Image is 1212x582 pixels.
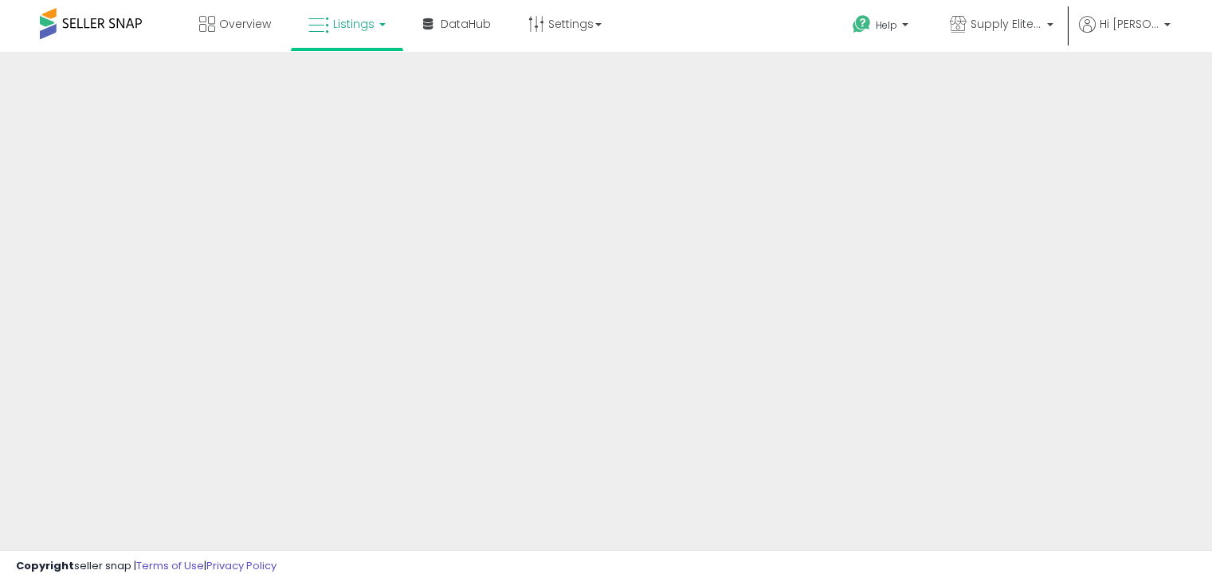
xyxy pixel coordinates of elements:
i: Get Help [852,14,872,34]
span: Help [876,18,897,32]
span: Supply Elite LLC [971,16,1042,32]
div: seller snap | | [16,559,277,574]
span: DataHub [441,16,491,32]
a: Hi [PERSON_NAME] [1079,16,1171,52]
strong: Copyright [16,558,74,573]
a: Privacy Policy [206,558,277,573]
a: Terms of Use [136,558,204,573]
a: Help [840,2,924,52]
span: Listings [333,16,375,32]
span: Overview [219,16,271,32]
span: Hi [PERSON_NAME] [1100,16,1159,32]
